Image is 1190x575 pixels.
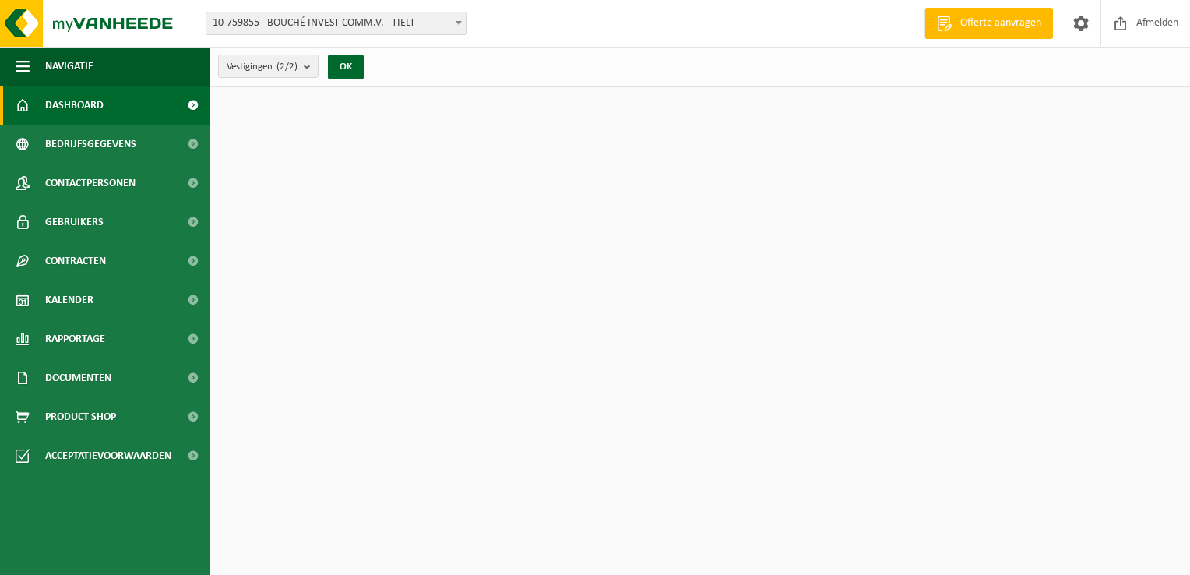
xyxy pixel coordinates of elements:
[45,125,136,164] span: Bedrijfsgegevens
[45,397,116,436] span: Product Shop
[956,16,1045,31] span: Offerte aanvragen
[206,12,467,35] span: 10-759855 - BOUCHÉ INVEST COMM.V. - TIELT
[45,164,136,203] span: Contactpersonen
[218,55,319,78] button: Vestigingen(2/2)
[45,203,104,242] span: Gebruikers
[45,86,104,125] span: Dashboard
[45,280,93,319] span: Kalender
[276,62,297,72] count: (2/2)
[206,12,466,34] span: 10-759855 - BOUCHÉ INVEST COMM.V. - TIELT
[227,55,297,79] span: Vestigingen
[45,319,105,358] span: Rapportage
[328,55,364,79] button: OK
[45,358,111,397] span: Documenten
[45,47,93,86] span: Navigatie
[45,436,171,475] span: Acceptatievoorwaarden
[45,242,106,280] span: Contracten
[924,8,1053,39] a: Offerte aanvragen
